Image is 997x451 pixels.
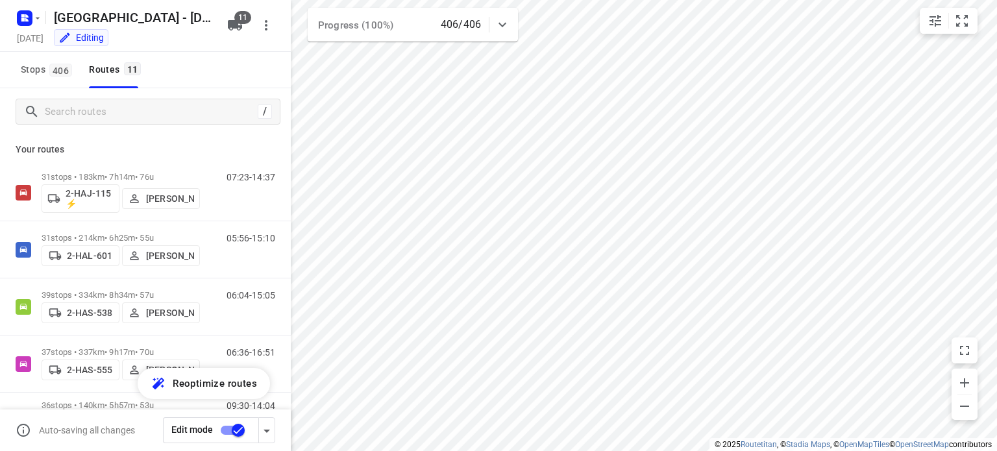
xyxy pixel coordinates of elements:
[21,62,76,78] span: Stops
[12,30,49,45] h5: Project date
[949,8,975,34] button: Fit zoom
[227,172,275,182] p: 07:23-14:37
[895,440,949,449] a: OpenStreetMap
[922,8,948,34] button: Map settings
[42,245,119,266] button: 2-HAL-601
[259,422,275,438] div: Driver app settings
[42,290,200,300] p: 39 stops • 334km • 8h34m • 57u
[42,360,119,380] button: 2-HAS-555
[227,400,275,411] p: 09:30-14:04
[89,62,145,78] div: Routes
[227,290,275,300] p: 06:04-15:05
[920,8,978,34] div: small contained button group
[16,143,275,156] p: Your routes
[49,64,72,77] span: 406
[222,12,248,38] button: 11
[227,233,275,243] p: 05:56-15:10
[146,193,194,204] p: [PERSON_NAME]
[146,308,194,318] p: [PERSON_NAME]
[66,188,114,209] p: 2-HAJ-115 ⚡
[42,184,119,213] button: 2-HAJ-115 ⚡
[741,440,777,449] a: Routetitan
[67,250,112,261] p: 2-HAL-601
[67,365,112,375] p: 2-HAS-555
[308,8,518,42] div: Progress (100%)406/406
[171,424,213,435] span: Edit mode
[58,31,104,44] div: You are currently in edit mode.
[138,368,270,399] button: Reoptimize routes
[715,440,992,449] li: © 2025 , © , © © contributors
[122,302,200,323] button: [PERSON_NAME]
[42,233,200,243] p: 31 stops • 214km • 6h25m • 55u
[253,12,279,38] button: More
[146,365,194,375] p: [PERSON_NAME]
[39,425,135,435] p: Auto-saving all changes
[146,250,194,261] p: [PERSON_NAME]
[234,11,251,24] span: 11
[42,400,200,410] p: 36 stops • 140km • 5h57m • 53u
[839,440,889,449] a: OpenMapTiles
[49,7,217,28] h5: Rename
[42,172,200,182] p: 31 stops • 183km • 7h14m • 76u
[124,62,142,75] span: 11
[122,360,200,380] button: [PERSON_NAME]
[67,308,112,318] p: 2-HAS-538
[258,104,272,119] div: /
[42,302,119,323] button: 2-HAS-538
[318,19,393,31] span: Progress (100%)
[786,440,830,449] a: Stadia Maps
[227,347,275,358] p: 06:36-16:51
[173,375,257,392] span: Reoptimize routes
[42,347,200,357] p: 37 stops • 337km • 9h17m • 70u
[45,102,258,122] input: Search routes
[441,17,481,32] p: 406/406
[122,245,200,266] button: [PERSON_NAME]
[122,188,200,209] button: [PERSON_NAME]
